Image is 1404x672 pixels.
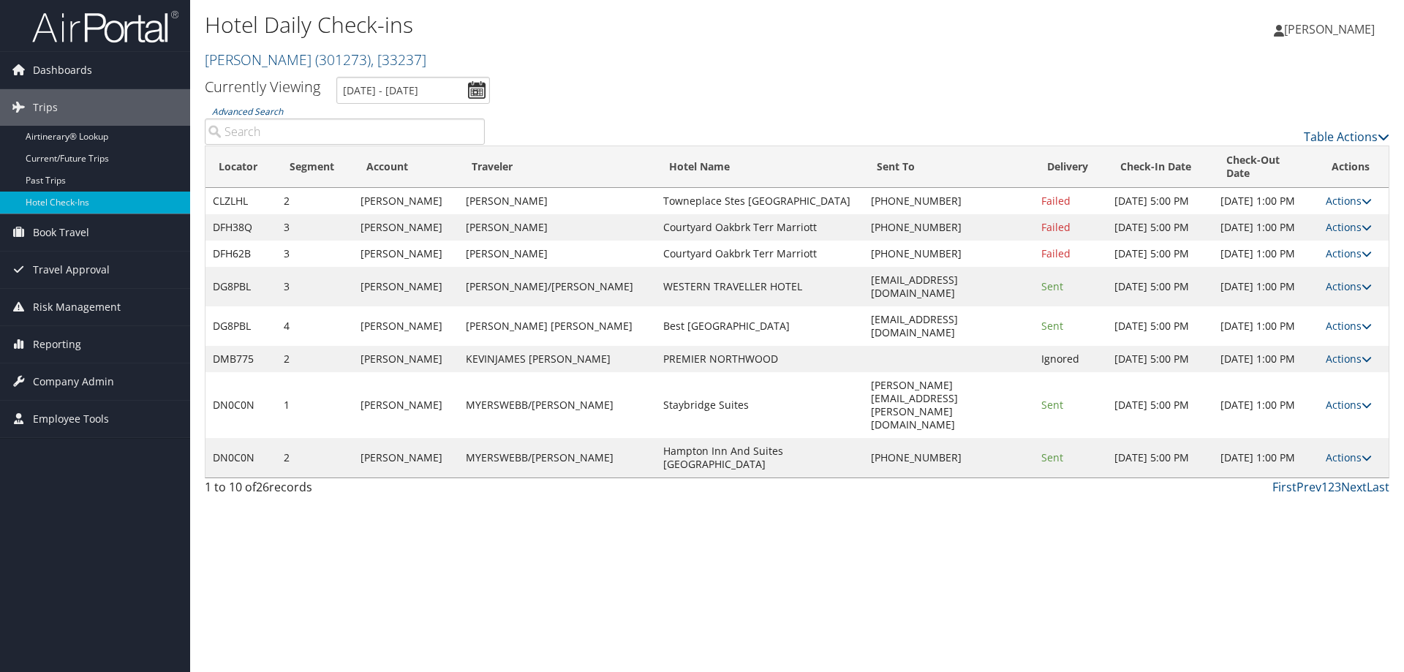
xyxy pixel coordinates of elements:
[276,372,353,438] td: 1
[205,372,276,438] td: DN0C0N
[33,52,92,88] span: Dashboards
[1041,194,1071,208] span: Failed
[205,478,485,503] div: 1 to 10 of records
[33,89,58,126] span: Trips
[864,146,1035,188] th: Sent To: activate to sort column ascending
[1213,241,1319,267] td: [DATE] 1:00 PM
[1213,346,1319,372] td: [DATE] 1:00 PM
[458,306,657,346] td: [PERSON_NAME] [PERSON_NAME]
[1041,398,1063,412] span: Sent
[1213,306,1319,346] td: [DATE] 1:00 PM
[656,214,864,241] td: Courtyard Oakbrk Terr Marriott
[1107,267,1213,306] td: [DATE] 5:00 PM
[371,50,426,69] span: , [ 33237 ]
[1107,346,1213,372] td: [DATE] 5:00 PM
[458,267,657,306] td: [PERSON_NAME]/[PERSON_NAME]
[205,146,276,188] th: Locator: activate to sort column ascending
[656,372,864,438] td: Staybridge Suites
[656,346,864,372] td: PREMIER NORTHWOOD
[1326,194,1372,208] a: Actions
[276,241,353,267] td: 3
[1326,398,1372,412] a: Actions
[1318,146,1389,188] th: Actions
[212,105,283,118] a: Advanced Search
[353,438,458,477] td: [PERSON_NAME]
[353,188,458,214] td: [PERSON_NAME]
[276,146,353,188] th: Segment: activate to sort column ascending
[1367,479,1389,495] a: Last
[1297,479,1321,495] a: Prev
[205,188,276,214] td: CLZLHL
[864,372,1035,438] td: [PERSON_NAME][EMAIL_ADDRESS][PERSON_NAME][DOMAIN_NAME]
[1213,438,1319,477] td: [DATE] 1:00 PM
[1326,319,1372,333] a: Actions
[656,438,864,477] td: Hampton Inn And Suites [GEOGRAPHIC_DATA]
[353,372,458,438] td: [PERSON_NAME]
[1326,220,1372,234] a: Actions
[276,214,353,241] td: 3
[256,479,269,495] span: 26
[1274,7,1389,51] a: [PERSON_NAME]
[205,241,276,267] td: DFH62B
[1107,214,1213,241] td: [DATE] 5:00 PM
[33,401,109,437] span: Employee Tools
[205,438,276,477] td: DN0C0N
[1107,306,1213,346] td: [DATE] 5:00 PM
[1341,479,1367,495] a: Next
[1326,246,1372,260] a: Actions
[458,188,657,214] td: [PERSON_NAME]
[1213,214,1319,241] td: [DATE] 1:00 PM
[458,146,657,188] th: Traveler: activate to sort column ascending
[205,267,276,306] td: DG8PBL
[276,438,353,477] td: 2
[1328,479,1335,495] a: 2
[205,50,426,69] a: [PERSON_NAME]
[458,346,657,372] td: KEVINJAMES [PERSON_NAME]
[205,214,276,241] td: DFH38Q
[33,363,114,400] span: Company Admin
[864,267,1035,306] td: [EMAIL_ADDRESS][DOMAIN_NAME]
[1034,146,1107,188] th: Delivery: activate to sort column ascending
[353,241,458,267] td: [PERSON_NAME]
[1213,267,1319,306] td: [DATE] 1:00 PM
[864,438,1035,477] td: [PHONE_NUMBER]
[1213,372,1319,438] td: [DATE] 1:00 PM
[1041,450,1063,464] span: Sent
[1304,129,1389,145] a: Table Actions
[276,306,353,346] td: 4
[1335,479,1341,495] a: 3
[1041,220,1071,234] span: Failed
[276,346,353,372] td: 2
[33,214,89,251] span: Book Travel
[864,214,1035,241] td: [PHONE_NUMBER]
[33,252,110,288] span: Travel Approval
[1326,450,1372,464] a: Actions
[864,188,1035,214] td: [PHONE_NUMBER]
[656,241,864,267] td: Courtyard Oakbrk Terr Marriott
[458,241,657,267] td: [PERSON_NAME]
[315,50,371,69] span: ( 301273 )
[1041,279,1063,293] span: Sent
[1213,188,1319,214] td: [DATE] 1:00 PM
[458,438,657,477] td: MYERSWEBB/[PERSON_NAME]
[1107,372,1213,438] td: [DATE] 5:00 PM
[656,188,864,214] td: Towneplace Stes [GEOGRAPHIC_DATA]
[656,146,864,188] th: Hotel Name: activate to sort column ascending
[205,118,485,145] input: Advanced Search
[1326,279,1372,293] a: Actions
[1041,246,1071,260] span: Failed
[276,188,353,214] td: 2
[1284,21,1375,37] span: [PERSON_NAME]
[458,372,657,438] td: MYERSWEBB/[PERSON_NAME]
[458,214,657,241] td: [PERSON_NAME]
[864,306,1035,346] td: [EMAIL_ADDRESS][DOMAIN_NAME]
[656,267,864,306] td: WESTERN TRAVELLER HOTEL
[353,267,458,306] td: [PERSON_NAME]
[353,346,458,372] td: [PERSON_NAME]
[1326,352,1372,366] a: Actions
[1041,319,1063,333] span: Sent
[1321,479,1328,495] a: 1
[33,326,81,363] span: Reporting
[1107,188,1213,214] td: [DATE] 5:00 PM
[656,306,864,346] td: Best [GEOGRAPHIC_DATA]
